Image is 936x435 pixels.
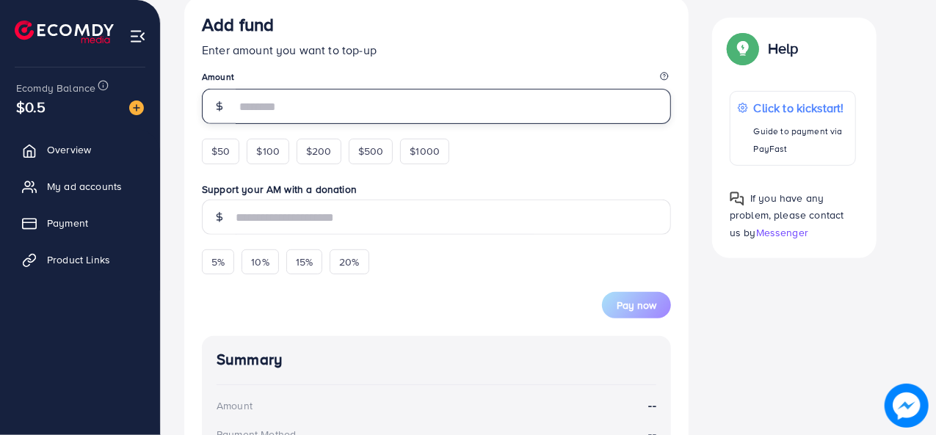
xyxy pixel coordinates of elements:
a: Product Links [11,245,149,274]
a: Payment [11,208,149,238]
span: $500 [358,144,384,158]
div: Amount [217,398,253,413]
p: Guide to payment via PayFast [754,123,848,158]
span: $0.5 [16,96,46,117]
img: image [129,100,144,115]
span: $200 [306,144,332,158]
span: $50 [211,144,230,158]
p: Enter amount you want to top-up [202,41,671,59]
strong: -- [649,397,656,414]
span: If you have any problem, please contact us by [730,191,844,239]
img: menu [129,28,146,45]
h4: Summary [217,351,656,369]
a: Overview [11,135,149,164]
legend: Amount [202,70,671,89]
span: Messenger [756,224,808,239]
span: Pay now [617,298,656,312]
a: My ad accounts [11,172,149,201]
span: 20% [339,255,359,269]
img: Popup guide [730,35,756,62]
span: Ecomdy Balance [16,81,95,95]
span: My ad accounts [47,179,122,194]
h3: Add fund [202,14,274,35]
span: Product Links [47,252,110,267]
span: Overview [47,142,91,157]
img: Popup guide [730,191,744,206]
img: image [885,384,929,428]
button: Pay now [602,292,671,318]
label: Support your AM with a donation [202,182,671,197]
span: 5% [211,255,225,269]
span: $100 [256,144,280,158]
img: logo [15,21,114,43]
span: Payment [47,216,88,230]
p: Help [768,40,799,57]
span: 15% [296,255,313,269]
span: 10% [251,255,269,269]
p: Click to kickstart! [754,99,848,117]
span: $1000 [410,144,440,158]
